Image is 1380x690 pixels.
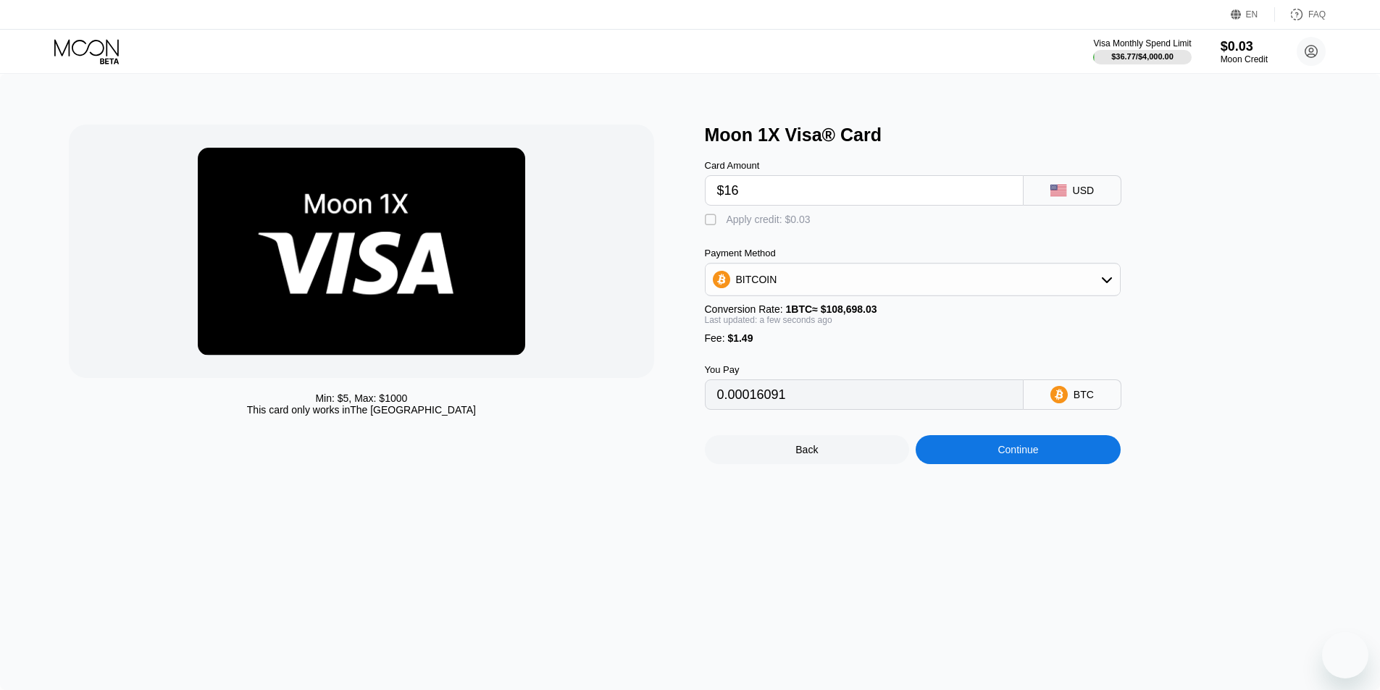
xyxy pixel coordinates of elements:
[1322,632,1368,678] iframe: Button to launch messaging window, conversation in progress
[998,444,1038,455] div: Continue
[1073,185,1095,196] div: USD
[247,404,476,416] div: This card only works in The [GEOGRAPHIC_DATA]
[1308,9,1326,20] div: FAQ
[727,332,753,344] span: $1.49
[1074,389,1094,400] div: BTC
[1093,38,1191,64] div: Visa Monthly Spend Limit$36.77/$4,000.00
[705,303,1121,315] div: Conversion Rate:
[705,364,1024,375] div: You Pay
[727,214,811,225] div: Apply credit: $0.03
[717,176,1011,205] input: $0.00
[1221,39,1268,64] div: $0.03Moon Credit
[705,435,910,464] div: Back
[705,315,1121,325] div: Last updated: a few seconds ago
[1221,54,1268,64] div: Moon Credit
[1231,7,1275,22] div: EN
[705,332,1121,344] div: Fee :
[1246,9,1258,20] div: EN
[705,213,719,227] div: 
[1221,39,1268,54] div: $0.03
[1275,7,1326,22] div: FAQ
[705,125,1326,146] div: Moon 1X Visa® Card
[1093,38,1191,49] div: Visa Monthly Spend Limit
[795,444,818,455] div: Back
[736,274,777,285] div: BITCOIN
[916,435,1121,464] div: Continue
[705,160,1024,171] div: Card Amount
[706,265,1120,294] div: BITCOIN
[315,392,407,404] div: Min: $ 5 , Max: $ 1000
[1111,52,1174,61] div: $36.77 / $4,000.00
[705,248,1121,258] div: Payment Method
[786,303,877,315] span: 1 BTC ≈ $108,698.03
